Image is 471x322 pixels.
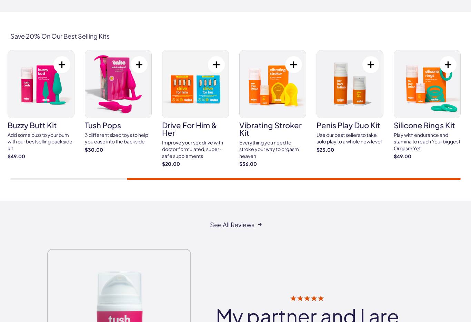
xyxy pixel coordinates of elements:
h3: drive for him & her [162,121,229,137]
div: Add some buzz to your bum with our bestselling backside kit [8,132,74,152]
div: Play with endurance and stamina to reach Your biggest Orgasm Yet [394,132,461,152]
h3: penis play duo kit [317,121,383,129]
div: 3 different sized toys to help you ease into the backside [85,132,152,145]
div: Everything you need to stroke your way to orgasm heaven [239,139,306,160]
div: Improve your sex drive with doctor formulated, super-safe supplements [162,139,229,160]
a: buzzy butt kit buzzy butt kit Add some buzz to your bum with our bestselling backside kit $49.00 [8,50,74,160]
h3: tush pops [85,121,152,129]
a: vibrating stroker kit vibrating stroker kit Everything you need to stroke your way to orgasm heav... [239,50,306,168]
strong: $30.00 [85,147,152,153]
a: drive for him & her drive for him & her Improve your sex drive with doctor formulated, super-safe... [162,50,229,168]
h3: buzzy butt kit [8,121,74,129]
img: silicone rings kit [394,50,460,118]
strong: $25.00 [317,147,383,153]
a: tush pops tush pops 3 different sized toys to help you ease into the backside $30.00 [85,50,152,153]
img: buzzy butt kit [8,50,74,118]
img: penis play duo kit [317,50,383,118]
img: vibrating stroker kit [240,50,306,118]
div: Use our best sellers to take solo play to a whole new level [317,132,383,145]
img: drive for him & her [162,50,229,118]
a: silicone rings kit silicone rings kit Play with endurance and stamina to reach Your biggest Orgas... [394,50,461,160]
a: penis play duo kit penis play duo kit Use our best sellers to take solo play to a whole new level... [317,50,383,153]
strong: $49.00 [8,153,74,160]
strong: $49.00 [394,153,461,160]
h3: silicone rings kit [394,121,461,129]
img: tush pops [85,50,151,118]
a: See All Reviews [210,221,261,228]
h3: vibrating stroker kit [239,121,306,137]
strong: $56.00 [239,161,306,168]
strong: $20.00 [162,161,229,168]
